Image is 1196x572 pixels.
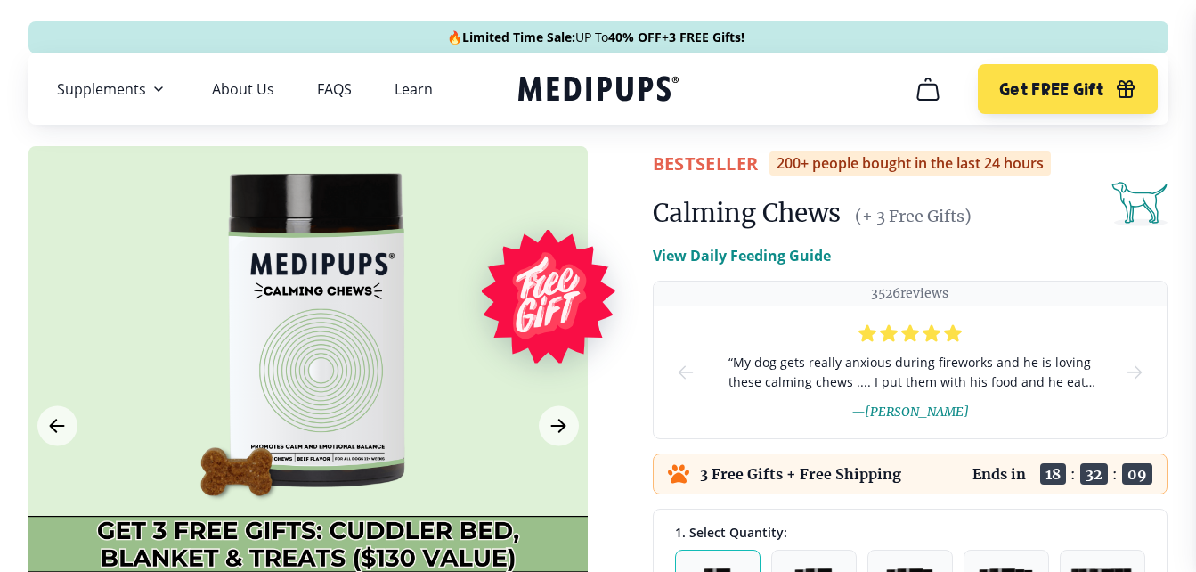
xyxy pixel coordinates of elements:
p: 3 Free Gifts + Free Shipping [700,465,901,483]
span: 32 [1080,463,1108,485]
span: 09 [1122,463,1152,485]
button: prev-slide [675,306,696,438]
span: BestSeller [653,151,759,176]
button: Previous Image [37,406,77,446]
a: FAQS [317,80,352,98]
button: Next Image [539,406,579,446]
span: : [1112,465,1118,483]
p: 3526 reviews [871,285,948,302]
span: “ My dog gets really anxious during fireworks and he is loving these calming chews .... I put the... [725,353,1095,392]
p: Ends in [972,465,1026,483]
a: About Us [212,80,274,98]
button: next-slide [1124,306,1145,438]
button: Supplements [57,78,169,100]
span: 🔥 UP To + [447,29,744,46]
span: : [1070,465,1076,483]
button: Get FREE Gift [978,64,1157,114]
div: 1. Select Quantity: [675,524,1145,541]
span: Get FREE Gift [999,79,1103,100]
span: Supplements [57,80,146,98]
a: Medipups [518,72,679,109]
a: Learn [395,80,433,98]
button: cart [907,68,949,110]
h1: Calming Chews [653,197,841,229]
p: View Daily Feeding Guide [653,245,831,266]
div: 200+ people bought in the last 24 hours [769,151,1051,176]
span: (+ 3 Free Gifts) [855,206,972,226]
span: — [PERSON_NAME] [851,404,969,420]
span: 18 [1040,463,1066,485]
